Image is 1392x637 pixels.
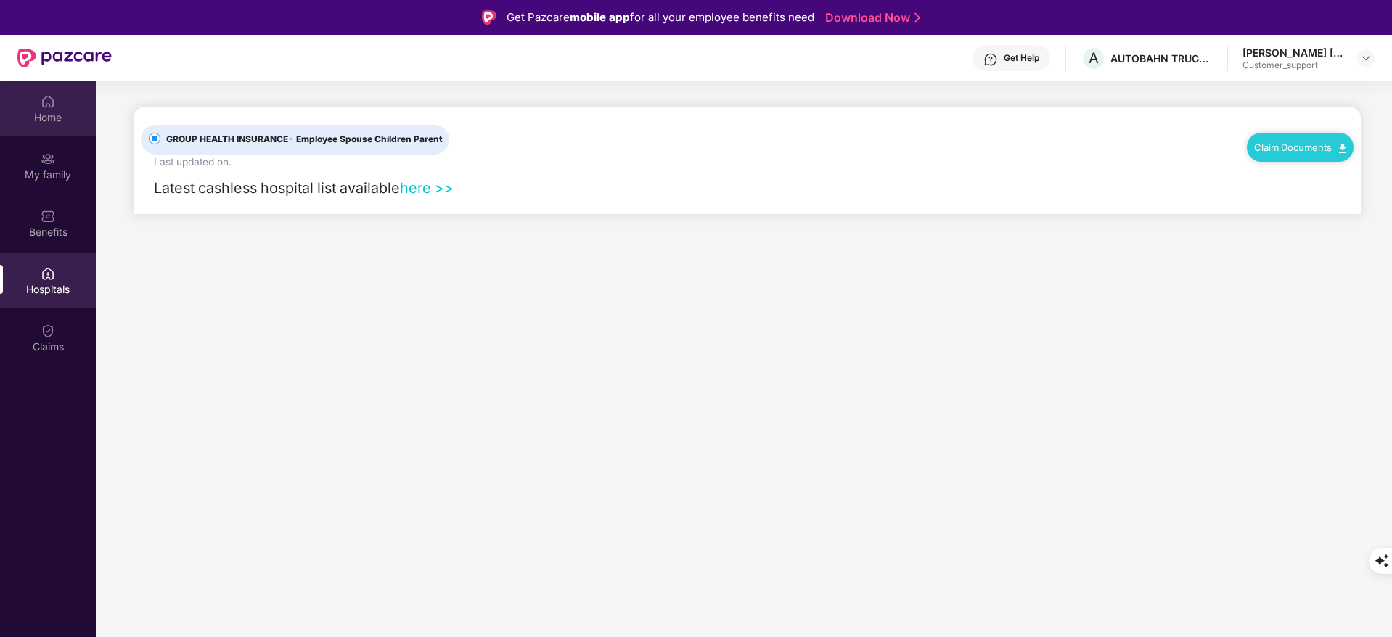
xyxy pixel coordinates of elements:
img: svg+xml;base64,PHN2ZyBpZD0iSGVscC0zMngzMiIgeG1sbnM9Imh0dHA6Ly93d3cudzMub3JnLzIwMDAvc3ZnIiB3aWR0aD... [983,52,998,67]
img: svg+xml;base64,PHN2ZyBpZD0iSG9zcGl0YWxzIiB4bWxucz0iaHR0cDovL3d3dy53My5vcmcvMjAwMC9zdmciIHdpZHRoPS... [41,266,55,281]
img: svg+xml;base64,PHN2ZyBpZD0iSG9tZSIgeG1sbnM9Imh0dHA6Ly93d3cudzMub3JnLzIwMDAvc3ZnIiB3aWR0aD0iMjAiIG... [41,94,55,109]
span: A [1089,49,1099,67]
strong: mobile app [570,10,630,24]
img: svg+xml;base64,PHN2ZyB4bWxucz0iaHR0cDovL3d3dy53My5vcmcvMjAwMC9zdmciIHdpZHRoPSIxMC40IiBoZWlnaHQ9Ij... [1339,144,1346,153]
img: Logo [482,10,496,25]
div: Customer_support [1242,59,1344,71]
div: Get Help [1004,52,1039,64]
a: Download Now [825,10,916,25]
img: svg+xml;base64,PHN2ZyBpZD0iRHJvcGRvd24tMzJ4MzIiIHhtbG5zPSJodHRwOi8vd3d3LnczLm9yZy8yMDAwL3N2ZyIgd2... [1360,52,1372,64]
img: svg+xml;base64,PHN2ZyBpZD0iQ2xhaW0iIHhtbG5zPSJodHRwOi8vd3d3LnczLm9yZy8yMDAwL3N2ZyIgd2lkdGg9IjIwIi... [41,324,55,338]
span: - Employee Spouse Children Parent [288,133,443,144]
a: Claim Documents [1254,141,1346,153]
div: Get Pazcare for all your employee benefits need [507,9,814,26]
div: Last updated on . [154,155,232,170]
img: New Pazcare Logo [17,49,112,67]
a: here >> [400,179,454,197]
div: AUTOBAHN TRUCKING [1110,52,1212,65]
img: svg+xml;base64,PHN2ZyBpZD0iQmVuZWZpdHMiIHhtbG5zPSJodHRwOi8vd3d3LnczLm9yZy8yMDAwL3N2ZyIgd2lkdGg9Ij... [41,209,55,223]
span: GROUP HEALTH INSURANCE [160,133,449,147]
img: svg+xml;base64,PHN2ZyB3aWR0aD0iMjAiIGhlaWdodD0iMjAiIHZpZXdCb3g9IjAgMCAyMCAyMCIgZmlsbD0ibm9uZSIgeG... [41,152,55,166]
span: Latest cashless hospital list available [154,179,400,197]
img: Stroke [914,10,920,25]
div: [PERSON_NAME] [PERSON_NAME] [1242,46,1344,59]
